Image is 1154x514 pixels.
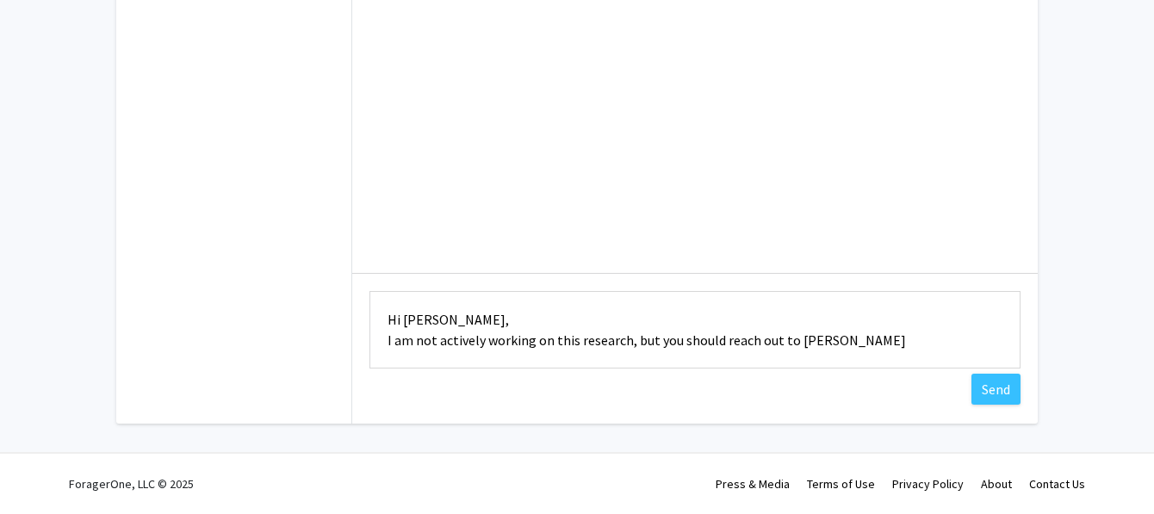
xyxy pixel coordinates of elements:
[69,454,194,514] div: ForagerOne, LLC © 2025
[807,476,875,492] a: Terms of Use
[369,291,1021,368] textarea: Message
[971,374,1021,405] button: Send
[1029,476,1085,492] a: Contact Us
[981,476,1012,492] a: About
[716,476,790,492] a: Press & Media
[13,437,73,501] iframe: Chat
[892,476,964,492] a: Privacy Policy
